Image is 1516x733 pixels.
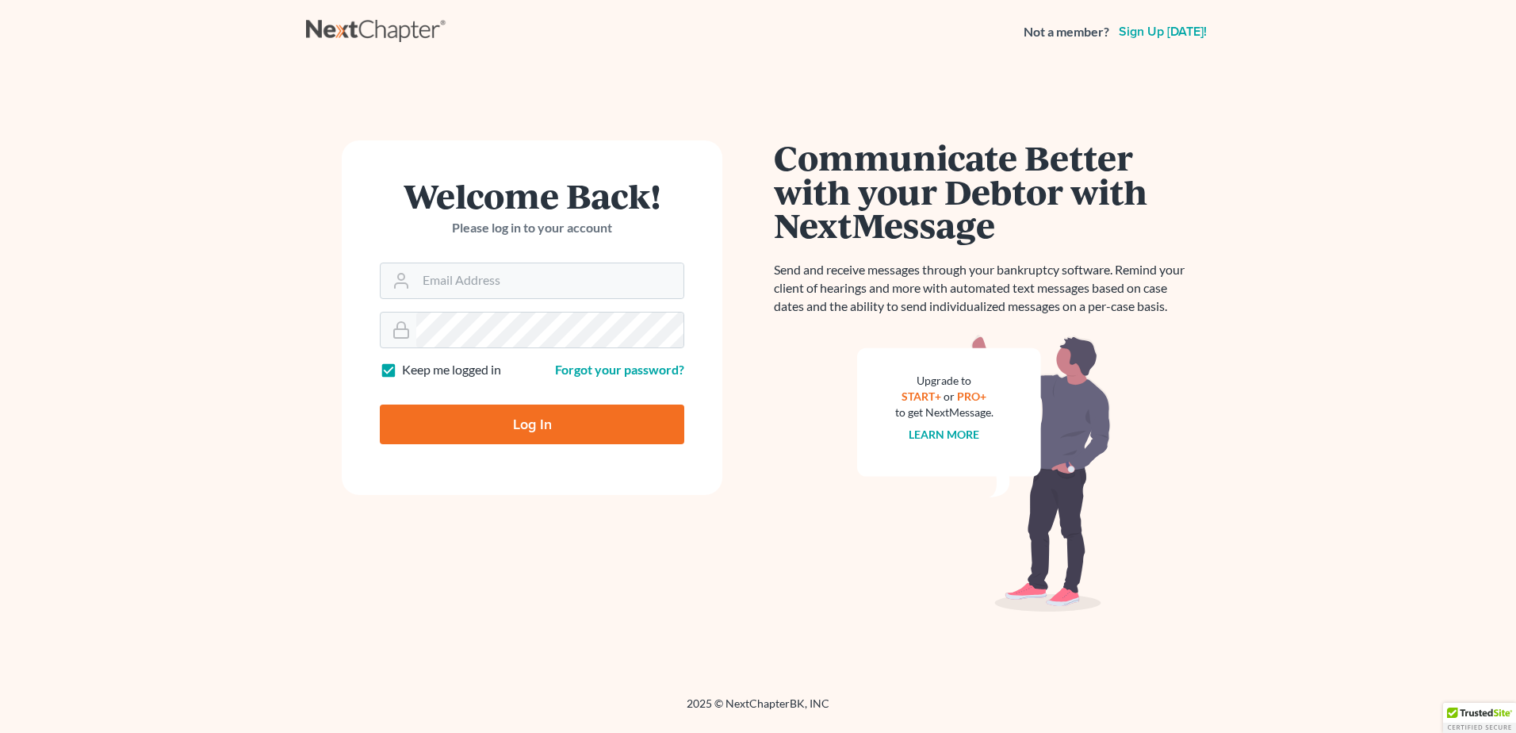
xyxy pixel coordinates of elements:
[857,335,1111,612] img: nextmessage_bg-59042aed3d76b12b5cd301f8e5b87938c9018125f34e5fa2b7a6b67550977c72.svg
[402,361,501,379] label: Keep me logged in
[958,390,987,403] a: PRO+
[1024,23,1109,41] strong: Not a member?
[380,178,684,213] h1: Welcome Back!
[1116,25,1210,38] a: Sign up [DATE]!
[902,390,942,403] a: START+
[895,405,993,420] div: to get NextMessage.
[380,219,684,237] p: Please log in to your account
[416,263,683,298] input: Email Address
[555,362,684,377] a: Forgot your password?
[306,696,1210,724] div: 2025 © NextChapterBK, INC
[774,140,1194,242] h1: Communicate Better with your Debtor with NextMessage
[1443,703,1516,733] div: TrustedSite Certified
[909,428,980,441] a: Learn more
[380,405,684,444] input: Log In
[944,390,955,403] span: or
[774,261,1194,316] p: Send and receive messages through your bankruptcy software. Remind your client of hearings and mo...
[895,373,993,389] div: Upgrade to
